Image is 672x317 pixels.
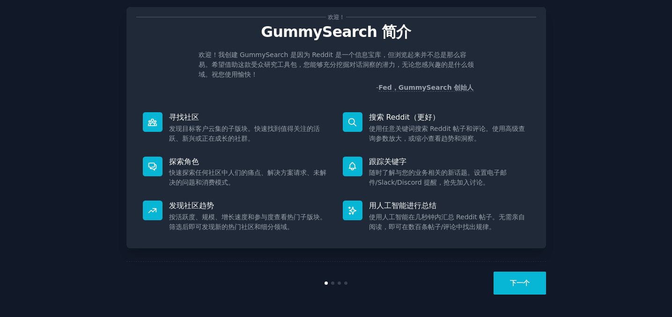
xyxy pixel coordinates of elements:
[369,213,525,231] font: 使用人工智能在几秒钟内汇总 Reddit 帖子。无需亲自阅读，即可在数百条帖子/评论中找出规律。
[369,201,436,210] font: 用人工智能进行总结
[369,113,440,122] font: 搜索 Reddit（更好）
[378,84,473,92] a: Fed，GummySearch 创始人
[510,279,530,287] font: 下一个
[169,157,199,166] font: 探索角色
[378,84,473,91] font: Fed，GummySearch 创始人
[199,51,474,78] font: 欢迎！我创建 GummySearch 是因为 Reddit 是一个信息宝库，但浏览起来并不总是那么容易。希望借助这款受众研究工具包，您能够充分挖掘对话洞察的潜力，无论您感兴趣的是什么领域。祝您使...
[376,84,378,91] font: -
[261,23,411,40] font: GummySearch 简介
[369,157,406,166] font: 跟踪关键字
[169,169,326,186] font: 快速探索任何社区中人们的痛点、解决方案请求、未解决的问题和消费模式。
[169,125,320,142] font: 发现目标客户云集的子版块。快速找到值得关注的活跃、新兴或正在成长的社群。
[494,272,546,295] button: 下一个
[369,125,525,142] font: 使用任意关键词搜索 Reddit 帖子和评论。使用高级查询参数放大，或缩小查看趋势和洞察。
[169,113,199,122] font: 寻找社区
[169,213,326,231] font: 按活跃度、规模、增长速度和参与度查看热门子版块。筛选后即可发现新的热门社区和细分领域。
[169,201,214,210] font: 发现社区趋势
[369,169,507,186] font: 随时了解与您的业务相关的新话题。设置电子邮件/Slack/Discord 提醒，抢先加入讨论。
[328,14,345,21] font: 欢迎！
